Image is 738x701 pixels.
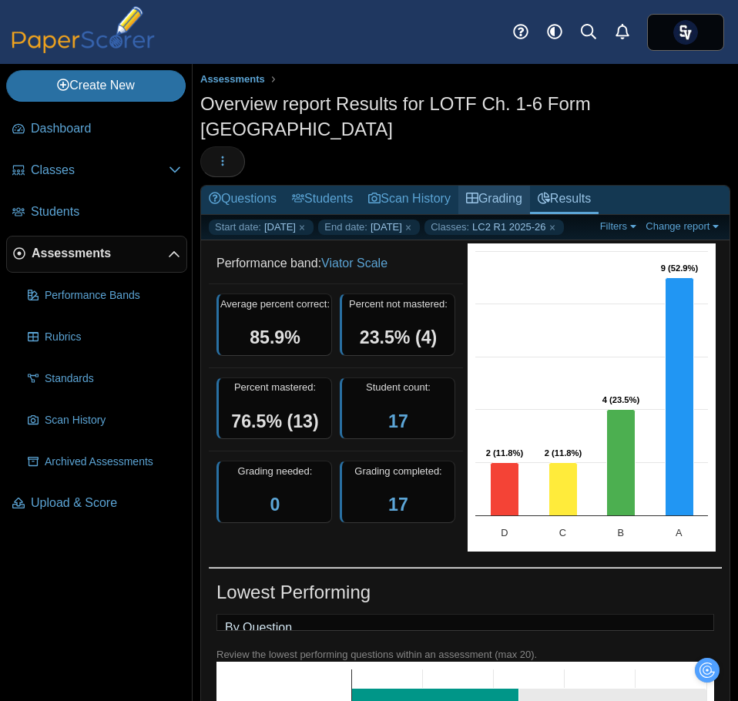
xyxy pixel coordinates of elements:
span: [DATE] [264,220,296,234]
a: Students [284,186,361,214]
path: B, 4. Overall Assessment Performance. [607,409,636,515]
a: By Question [217,615,300,641]
dd: Performance band: [209,243,463,283]
a: Results [530,186,599,214]
a: Assessments [6,236,187,273]
img: ps.PvyhDibHWFIxMkTk [673,20,698,45]
span: Classes: [431,220,469,234]
text: C [559,527,566,538]
text: D [501,527,508,538]
a: Upload & Score [6,485,187,522]
span: Classes [31,162,169,179]
span: 76.5% (13) [231,411,318,431]
span: Standards [45,371,181,387]
div: Grading needed: [216,461,332,523]
div: Student count: [340,377,455,440]
a: Start date: [DATE] [209,220,314,235]
a: Classes: LC2 R1 2025-26 [424,220,564,235]
path: A, 9. Overall Assessment Performance. [666,277,694,515]
div: Review the lowest performing questions within an assessment (max 20). [216,648,714,662]
span: Dashboard [31,120,181,137]
text: 4 (23.5%) [602,395,640,404]
div: Percent not mastered: [340,293,455,356]
div: Chart. Highcharts interactive chart. [468,243,722,552]
svg: Interactive chart [468,243,716,552]
a: Scan History [22,402,187,439]
span: Assessments [200,73,265,85]
a: 0 [270,495,280,515]
path: C, 2. Overall Assessment Performance. [549,462,578,515]
a: Students [6,194,187,231]
a: Questions [201,186,284,214]
a: 17 [388,495,408,515]
span: Chris Paolelli [673,20,698,45]
a: End date: [DATE] [318,220,420,235]
a: Rubrics [22,319,187,356]
a: ps.PvyhDibHWFIxMkTk [647,14,724,51]
span: Upload & Score [31,495,181,511]
a: Assessments [196,70,269,89]
img: PaperScorer [6,6,160,53]
a: Dashboard [6,111,187,148]
span: Rubrics [45,330,181,345]
text: 2 (11.8%) [486,448,524,458]
span: 85.9% [250,327,300,347]
a: Create New [6,70,186,101]
path: D, 2. Overall Assessment Performance. [491,462,519,515]
a: Classes [6,153,187,190]
a: Viator Scale [321,257,387,270]
span: Assessments [32,245,168,262]
span: Performance Bands [45,288,181,304]
span: Scan History [45,413,181,428]
a: Filters [596,220,643,233]
span: LC2 R1 2025-26 [472,220,545,234]
a: Alerts [605,15,639,49]
text: 9 (52.9%) [661,263,699,273]
a: Grading [458,186,530,214]
span: 23.5% (4) [360,327,438,347]
a: Change report [642,220,726,233]
span: End date: [324,220,367,234]
text: A [676,527,683,538]
div: Average percent correct: [216,293,332,356]
h1: Lowest Performing [216,579,371,605]
span: Archived Assessments [45,454,181,470]
div: Grading completed: [340,461,455,523]
span: Students [31,203,181,220]
text: 2 (11.8%) [545,448,582,458]
a: Archived Assessments [22,444,187,481]
a: Performance Bands [22,277,187,314]
h1: Overview report Results for LOTF Ch. 1-6 Form [GEOGRAPHIC_DATA] [200,91,730,143]
a: Standards [22,361,187,397]
a: PaperScorer [6,42,160,55]
a: 17 [388,411,408,431]
text: B [617,527,624,538]
div: Percent mastered: [216,377,332,440]
span: Start date: [215,220,261,234]
span: [DATE] [371,220,402,234]
a: Scan History [361,186,458,214]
